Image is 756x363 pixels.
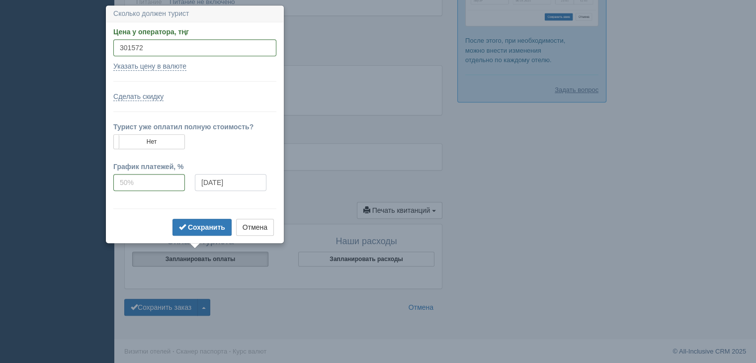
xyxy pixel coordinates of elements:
a: Сканер паспорта [176,348,227,355]
td: Турист уже оплатил полную стоимость? [113,122,276,134]
a: Визитки отелей [124,348,170,355]
p: После этого, при необходимости, можно внести изменения отдельно по каждому отелю. [465,36,598,64]
button: Отмена [236,219,274,236]
a: Отмена [402,299,440,316]
a: Указать цену в валюте [113,62,186,71]
button: Запланировать оплаты [132,252,268,267]
button: Сохранить [172,219,232,236]
a: © All-Inclusive CRM 2025 [672,348,746,355]
button: Запланировать расходы [298,252,434,267]
label: Цена у оператора, тңг [113,27,276,37]
h4: Наши расходы [298,237,434,247]
span: · [172,348,174,355]
button: Сохранить заказ [124,299,198,316]
a: Сделать скидку [113,92,164,101]
button: Печать квитанций [357,202,442,219]
span: Печать квитанций [372,206,430,214]
a: Курс валют [233,348,266,355]
b: График платежей, % [113,163,183,171]
b: Сохранить [188,223,225,231]
span: · [229,348,231,355]
label: Нет [114,135,184,149]
h3: Сколько должен турист [106,6,283,22]
a: Задать вопрос [555,85,598,94]
input: 50% [113,174,185,191]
